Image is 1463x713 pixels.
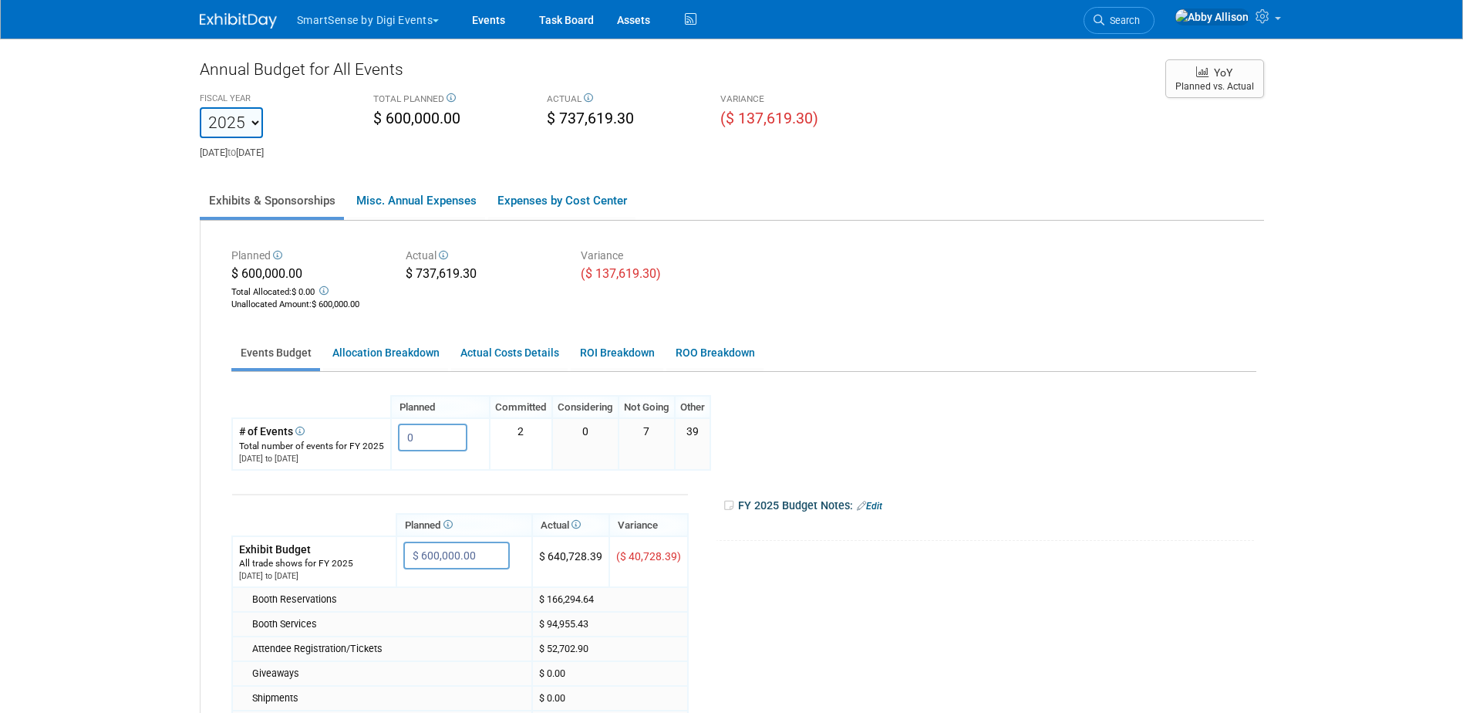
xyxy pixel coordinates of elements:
th: Considering [552,396,619,418]
div: Booth Reservations [252,593,525,607]
div: Attendee Registration/Tickets [252,642,525,656]
div: ACTUAL [547,93,697,108]
th: Committed [490,396,552,418]
div: Total number of events for FY 2025 [239,440,384,453]
span: ($ 137,619.30) [581,266,661,281]
a: ROI Breakdown [571,338,663,368]
div: Giveaways [252,667,525,681]
th: Planned [391,396,490,418]
button: YoY Planned vs. Actual [1165,59,1264,98]
div: FISCAL YEAR [200,93,350,107]
span: $ 600,000.00 [312,299,359,309]
div: [DATE] to [DATE] [239,453,384,465]
span: to [228,147,236,158]
td: 7 [619,418,675,469]
span: ($ 137,619.30) [720,110,818,127]
img: Abby Allison [1175,8,1249,25]
span: YoY [1214,66,1232,79]
div: All trade shows for FY 2025 [239,557,389,570]
div: FY 2025 Budget Notes: [723,494,1255,518]
td: 2 [490,418,552,469]
td: $ 166,294.64 [532,587,688,612]
span: ($ 40,728.39) [616,550,681,563]
a: Actual Costs Details [451,338,568,368]
div: Booth Services [252,617,525,631]
div: # of Events [239,424,384,439]
td: 39 [675,418,710,469]
a: Expenses by Cost Center [488,184,635,217]
div: Annual Budget for All Events [200,58,1150,89]
span: $ 737,619.30 [547,110,634,127]
th: Planned [396,514,532,536]
td: 0 [552,418,619,469]
div: Shipments [252,691,525,705]
div: [DATE] to [DATE] [239,570,389,582]
div: TOTAL PLANNED [373,93,524,108]
div: Exhibit Budget [239,542,389,557]
a: Allocation Breakdown [323,338,448,368]
td: $ 640,728.39 [532,536,609,587]
div: $ 737,619.30 [406,265,558,286]
div: Actual [406,248,558,265]
th: Actual [532,514,609,536]
td: $ 52,702.90 [532,637,688,661]
a: Edit [857,501,882,512]
div: Total Allocated: [231,283,383,299]
a: Misc. Annual Expenses [347,184,485,217]
span: $ 600,000.00 [231,266,302,281]
a: Events Budget [231,338,320,368]
th: Not Going [619,396,675,418]
a: Exhibits & Sponsorships [200,184,344,217]
td: $ 0.00 [532,661,688,686]
a: Search [1084,7,1155,34]
th: Variance [609,514,688,536]
img: ExhibitDay [200,13,277,29]
td: $ 94,955.43 [532,612,688,637]
div: VARIANCE [720,93,871,108]
span: Unallocated Amount [231,299,309,309]
span: Search [1104,15,1140,26]
th: Other [675,396,710,418]
span: $ 0.00 [292,287,315,297]
span: $ 600,000.00 [373,110,460,127]
div: [DATE] [DATE] [200,138,350,160]
div: Variance [581,248,733,265]
a: ROO Breakdown [666,338,764,368]
div: Planned [231,248,383,265]
td: $ 0.00 [532,686,688,711]
div: : [231,299,383,311]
